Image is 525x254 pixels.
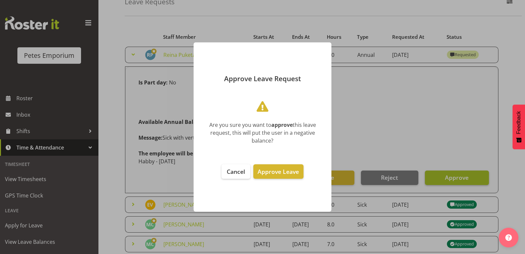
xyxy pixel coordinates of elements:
[505,234,512,241] img: help-xxl-2.png
[253,164,303,179] button: Approve Leave
[221,164,250,179] button: Cancel
[516,111,522,134] span: Feedback
[258,168,299,175] span: Approve Leave
[513,104,525,149] button: Feedback - Show survey
[227,168,245,175] span: Cancel
[200,75,325,82] p: Approve Leave Request
[271,121,293,128] b: approve
[203,121,322,145] div: Are you sure you want to this leave request, this will put the user in a negative balance?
